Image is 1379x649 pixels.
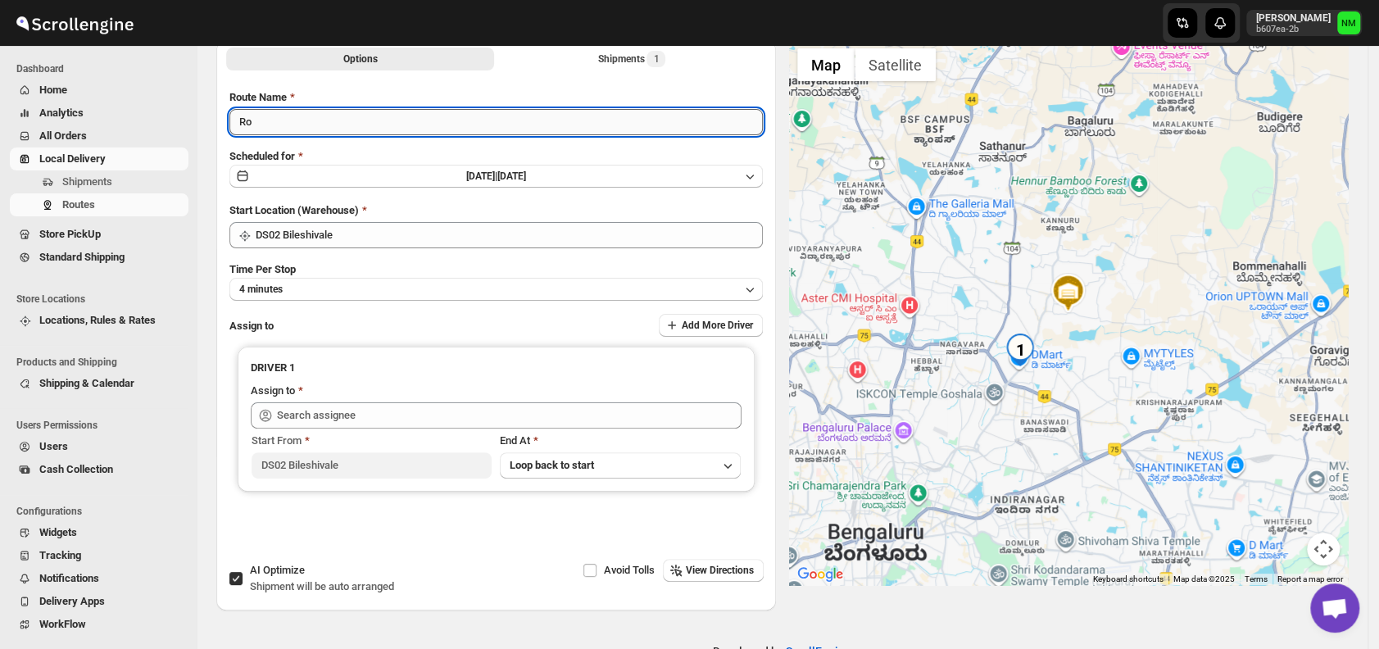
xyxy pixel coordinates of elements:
[10,193,188,216] button: Routes
[793,564,847,585] a: Open this area in Google Maps (opens a new window)
[39,251,125,263] span: Standard Shipping
[39,228,101,240] span: Store PickUp
[16,505,188,518] span: Configurations
[597,51,665,67] div: Shipments
[1256,25,1331,34] p: b607ea-2b
[1173,574,1235,583] span: Map data ©2025
[39,377,134,389] span: Shipping & Calendar
[39,595,105,607] span: Delivery Apps
[39,549,81,561] span: Tracking
[686,564,754,577] span: View Directions
[229,150,295,162] span: Scheduled for
[39,107,84,119] span: Analytics
[250,580,394,592] span: Shipment will be auto arranged
[229,91,287,103] span: Route Name
[229,204,359,216] span: Start Location (Warehouse)
[10,125,188,147] button: All Orders
[663,559,764,582] button: View Directions
[251,360,742,376] h3: DRIVER 1
[500,433,740,449] div: End At
[10,309,188,332] button: Locations, Rules & Rates
[1310,583,1359,633] a: Open chat
[216,76,776,559] div: All Route Options
[39,463,113,475] span: Cash Collection
[16,293,188,306] span: Store Locations
[10,435,188,458] button: Users
[466,170,497,182] span: [DATE] |
[13,2,136,43] img: ScrollEngine
[1245,574,1268,583] a: Terms (opens in new tab)
[1307,533,1340,565] button: Map camera controls
[277,402,742,429] input: Search assignee
[229,165,763,188] button: [DATE]|[DATE]
[682,319,753,332] span: Add More Driver
[1246,10,1362,36] button: User menu
[1277,574,1343,583] a: Report a map error
[10,567,188,590] button: Notifications
[10,521,188,544] button: Widgets
[16,356,188,369] span: Products and Shipping
[229,320,274,332] span: Assign to
[343,52,378,66] span: Options
[1004,334,1037,366] div: 1
[1337,11,1360,34] span: Narjit Magar
[229,278,763,301] button: 4 minutes
[252,434,302,447] span: Start From
[239,283,283,296] span: 4 minutes
[62,175,112,188] span: Shipments
[510,459,594,471] span: Loop back to start
[39,440,68,452] span: Users
[229,263,296,275] span: Time Per Stop
[10,458,188,481] button: Cash Collection
[16,419,188,432] span: Users Permissions
[256,222,763,248] input: Search location
[229,109,763,135] input: Eg: Bengaluru Route
[10,544,188,567] button: Tracking
[10,170,188,193] button: Shipments
[10,79,188,102] button: Home
[39,129,87,142] span: All Orders
[251,383,295,399] div: Assign to
[39,152,106,165] span: Local Delivery
[62,198,95,211] span: Routes
[793,564,847,585] img: Google
[1341,18,1356,29] text: NM
[1256,11,1331,25] p: [PERSON_NAME]
[16,62,188,75] span: Dashboard
[39,84,67,96] span: Home
[500,452,740,479] button: Loop back to start
[39,618,86,630] span: WorkFlow
[10,590,188,613] button: Delivery Apps
[39,572,99,584] span: Notifications
[39,314,156,326] span: Locations, Rules & Rates
[497,48,765,70] button: Selected Shipments
[10,102,188,125] button: Analytics
[659,314,763,337] button: Add More Driver
[497,170,526,182] span: [DATE]
[604,564,655,576] span: Avoid Tolls
[10,372,188,395] button: Shipping & Calendar
[39,526,77,538] span: Widgets
[10,613,188,636] button: WorkFlow
[797,48,855,81] button: Show street map
[653,52,659,66] span: 1
[1093,574,1164,585] button: Keyboard shortcuts
[250,564,305,576] span: AI Optimize
[226,48,494,70] button: All Route Options
[855,48,936,81] button: Show satellite imagery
